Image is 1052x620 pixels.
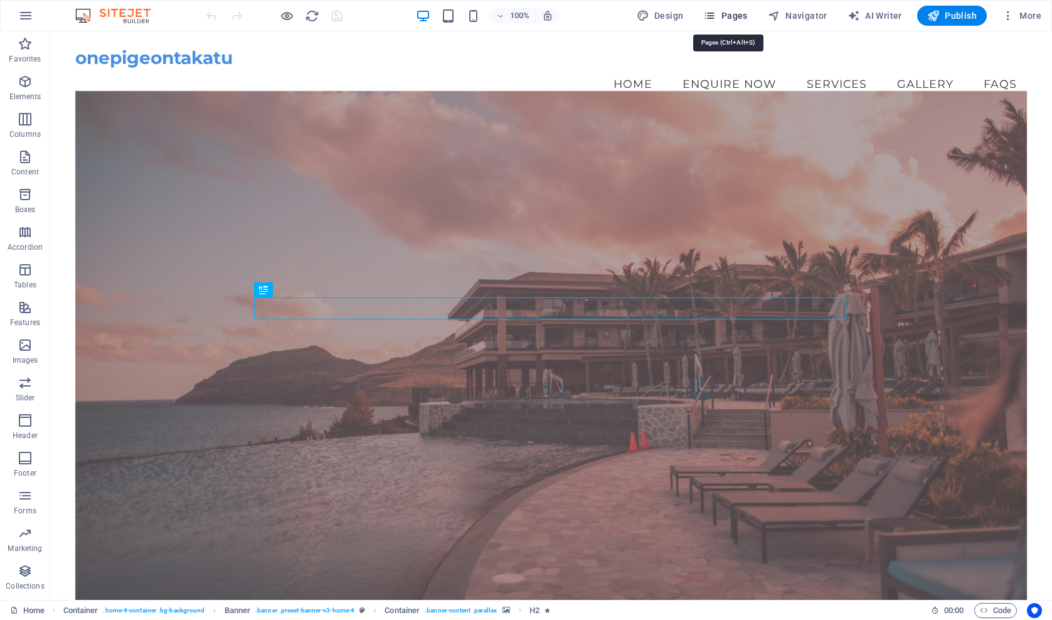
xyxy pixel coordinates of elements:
p: Marketing [8,543,42,553]
button: Navigator [763,6,832,26]
p: Elements [9,92,41,102]
span: AI Writer [847,9,902,22]
span: Click to select. Double-click to edit [225,603,251,618]
span: 00 00 [944,603,964,618]
h6: 100% [509,8,529,23]
p: Columns [9,129,41,139]
span: : [953,606,955,615]
p: Footer [14,468,36,478]
i: On resize automatically adjust zoom level to fit chosen device. [542,10,553,21]
p: Collections [6,581,44,591]
i: Reload page [305,9,319,23]
span: Click to select. Double-click to edit [529,603,539,618]
p: Boxes [15,205,36,215]
button: Usercentrics [1027,603,1042,618]
span: . home-4-container .bg-background [103,603,205,618]
span: More [1002,9,1041,22]
p: Forms [14,506,36,516]
span: . banner-content .parallax [425,603,497,618]
i: This element is a customizable preset [359,607,365,614]
p: Tables [14,280,36,290]
i: Element contains an animation [545,607,550,614]
p: Content [11,167,39,177]
button: reload [304,8,319,23]
p: Header [13,430,38,441]
button: Publish [917,6,987,26]
button: AI Writer [842,6,907,26]
i: This element contains a background [502,607,510,614]
img: Editor Logo [72,8,166,23]
span: Navigator [768,9,827,22]
span: Click to select. Double-click to edit [63,603,98,618]
button: More [997,6,1046,26]
span: . banner .preset-banner-v3-home-4 [255,603,354,618]
button: Click here to leave preview mode and continue editing [279,8,294,23]
p: Slider [16,393,35,403]
button: 100% [491,8,535,23]
p: Features [10,318,40,328]
span: Publish [927,9,977,22]
nav: breadcrumb [63,603,550,618]
span: Code [980,603,1011,618]
a: Click to cancel selection. Double-click to open Pages [10,603,45,618]
p: Images [13,355,38,365]
button: Design [632,6,689,26]
button: Code [974,603,1017,618]
span: Pages [703,9,747,22]
span: Click to select. Double-click to edit [385,603,420,618]
p: Favorites [9,54,41,64]
button: Pages [698,6,752,26]
p: Accordion [8,242,43,252]
h6: Session time [931,603,964,618]
span: Design [637,9,684,22]
div: Design (Ctrl+Alt+Y) [632,6,689,26]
